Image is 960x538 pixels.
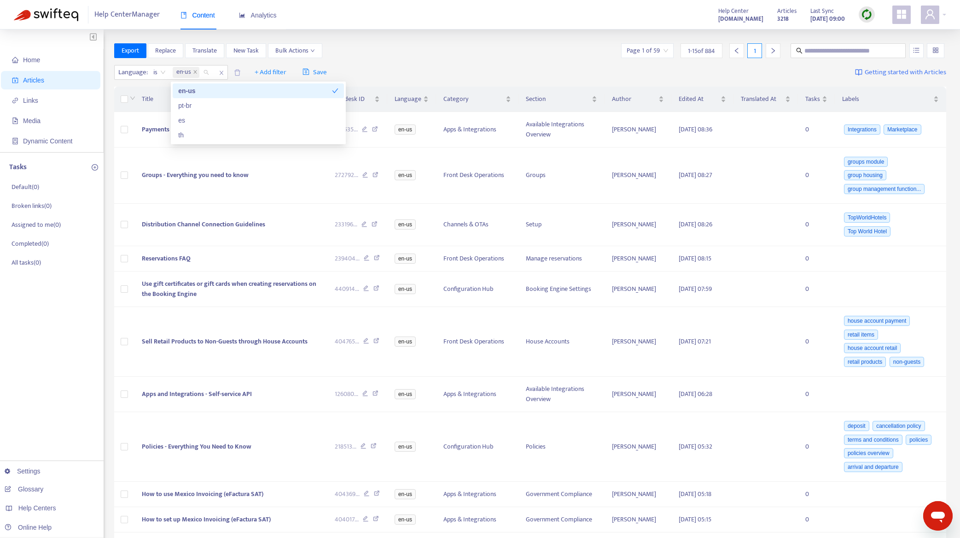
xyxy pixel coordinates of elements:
span: non-guests [890,357,924,367]
img: Swifteq [14,8,78,21]
td: [PERSON_NAME] [605,377,671,412]
a: [DOMAIN_NAME] [718,13,763,24]
td: Front Desk Operations [436,148,519,204]
span: en-us [176,67,191,78]
span: Export [122,46,139,56]
span: en-us [395,219,416,230]
th: Author [605,87,671,112]
span: Labels [842,94,931,104]
td: 0 [798,148,835,204]
span: Section [526,94,590,104]
span: [DATE] 07:59 [679,284,712,294]
span: Help Centers [18,504,56,512]
strong: [DATE] 09:00 [810,14,845,24]
span: down [310,48,315,53]
span: retail items [844,330,878,340]
span: [DATE] 05:18 [679,489,711,499]
p: Default ( 0 ) [12,182,39,192]
span: 1 - 15 of 884 [688,46,715,56]
span: TopWorldHotels [844,213,890,223]
span: save [303,68,309,75]
span: 272792 ... [335,170,358,180]
td: Apps & Integrations [436,377,519,412]
span: cancellation policy [873,421,925,431]
div: en-us [178,86,332,96]
span: house account payment [844,316,910,326]
span: Last Sync [810,6,834,16]
span: Save [303,67,327,78]
th: Category [436,87,519,112]
div: es [173,113,344,128]
span: Analytics [239,12,277,19]
th: Edited At [671,87,733,112]
td: Apps & Integrations [436,482,519,507]
span: file-image [12,118,18,124]
span: group management function... [844,184,925,194]
span: down [130,95,135,101]
span: policies [906,435,931,445]
span: Media [23,117,41,124]
span: Language : [115,65,149,79]
div: pt-br [173,98,344,113]
button: Export [114,43,146,58]
th: Tasks [798,87,835,112]
span: delete [234,69,241,76]
span: Articles [23,77,44,84]
span: How to set up Mexico Invoicing (eFactura SAT) [142,514,271,525]
span: Translated At [741,94,783,104]
span: link [12,97,18,104]
span: Distribution Channel Connection Guidelines [142,219,265,230]
span: Policies - Everything You Need to Know [142,441,251,452]
th: Language [387,87,436,112]
span: 404765 ... [335,337,359,347]
span: retail products [844,357,886,367]
button: + Add filter [248,65,293,80]
span: house account retail [844,343,901,353]
span: en-us [395,254,416,264]
td: [PERSON_NAME] [605,148,671,204]
span: en-us [395,442,416,452]
span: en-us [395,284,416,294]
p: Broken links ( 0 ) [12,201,52,211]
span: [DATE] 08:36 [679,124,712,135]
span: groups module [844,157,888,167]
span: 440914 ... [335,284,359,294]
span: unordered-list [913,47,919,53]
span: Integrations [844,124,880,135]
span: Translate [192,46,217,56]
span: area-chart [239,12,245,18]
td: [PERSON_NAME] [605,482,671,507]
td: Available Integrations Overview [518,112,605,148]
button: unordered-list [909,43,924,58]
strong: [DOMAIN_NAME] [718,14,763,24]
span: [DATE] 07:21 [679,336,711,347]
span: arrival and departure [844,462,902,472]
td: 0 [798,507,835,532]
td: Configuration Hub [436,412,519,482]
span: Zendesk ID [335,94,372,104]
td: Government Compliance [518,507,605,532]
span: en-us [395,170,416,180]
span: 404017 ... [335,514,359,525]
td: Setup [518,204,605,246]
th: Labels [835,87,946,112]
td: 0 [798,272,835,307]
td: Groups [518,148,605,204]
span: Marketplace [884,124,921,135]
span: home [12,57,18,63]
span: account-book [12,77,18,83]
strong: 3218 [777,14,789,24]
td: Government Compliance [518,482,605,507]
span: How to use Mexico Invoicing (eFactura SAT) [142,489,263,499]
div: 1 [747,43,762,58]
span: policies overview [844,448,893,458]
span: Dynamic Content [23,137,72,145]
div: es [178,115,338,125]
span: Links [23,97,38,104]
span: is [153,65,166,79]
button: Bulk Actionsdown [268,43,322,58]
p: Completed ( 0 ) [12,239,49,248]
span: 107535 ... [335,124,358,135]
span: Title [142,94,313,104]
td: [PERSON_NAME] [605,112,671,148]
